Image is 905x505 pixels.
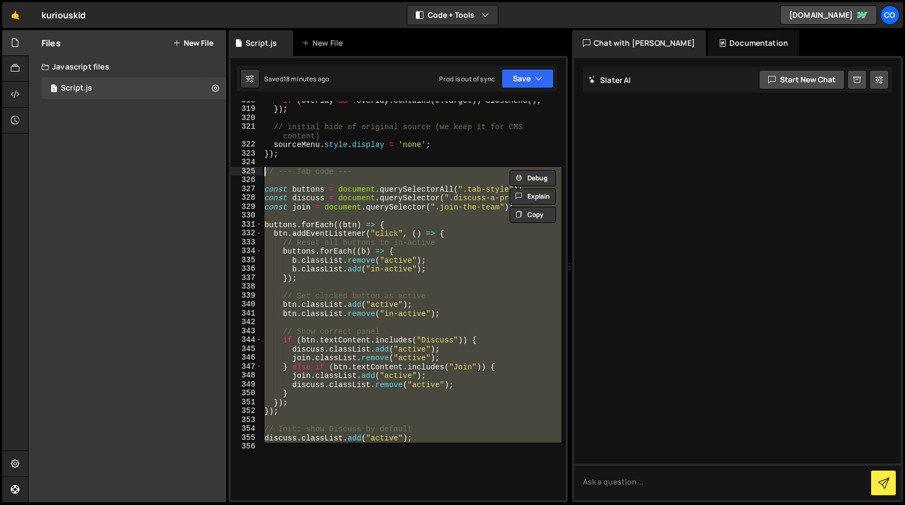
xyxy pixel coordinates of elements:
div: 340 [231,300,262,309]
div: 323 [231,149,262,158]
div: 353 [231,416,262,425]
div: 342 [231,318,262,327]
div: 330 [231,211,262,220]
div: 329 [231,202,262,212]
a: [DOMAIN_NAME] [780,5,877,25]
div: Saved [264,74,329,83]
div: 343 [231,327,262,336]
div: 326 [231,176,262,185]
div: 328 [231,193,262,202]
div: 335 [231,256,262,265]
div: 334 [231,247,262,256]
div: 337 [231,273,262,283]
div: 339 [231,291,262,300]
div: 347 [231,362,262,371]
div: 354 [231,424,262,433]
div: 349 [231,380,262,389]
h2: Files [41,37,61,49]
div: kuriouskid [41,9,86,22]
div: 322 [231,140,262,149]
div: 16633/45317.js [41,78,226,99]
div: 325 [231,167,262,176]
h2: Slater AI [588,75,631,85]
div: 332 [231,229,262,238]
span: 1 [51,85,57,94]
div: 331 [231,220,262,229]
div: 352 [231,406,262,416]
button: Code + Tools [407,5,498,25]
a: 🤙 [2,2,29,28]
div: 341 [231,309,262,318]
div: Script.js [61,83,92,93]
a: Co [880,5,900,25]
div: 327 [231,185,262,194]
div: Prod is out of sync [439,74,495,83]
div: 346 [231,353,262,362]
button: Copy [510,207,556,223]
div: 355 [231,433,262,443]
button: Debug [510,170,556,186]
div: 350 [231,389,262,398]
div: 320 [231,114,262,123]
div: 338 [231,282,262,291]
div: Documentation [708,30,799,56]
div: 344 [231,335,262,345]
div: 356 [231,442,262,451]
button: New File [173,39,213,47]
div: 319 [231,104,262,114]
div: Chat with [PERSON_NAME] [572,30,706,56]
div: Script.js [246,38,277,48]
button: Start new chat [759,70,845,89]
button: Save [502,69,554,88]
div: 348 [231,371,262,380]
button: Explain [510,188,556,205]
div: 18 minutes ago [283,74,329,83]
div: 345 [231,345,262,354]
div: 351 [231,398,262,407]
div: 333 [231,238,262,247]
div: 324 [231,158,262,167]
div: 321 [231,122,262,140]
div: 336 [231,264,262,273]
div: New File [302,38,347,48]
div: Javascript files [29,56,226,78]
